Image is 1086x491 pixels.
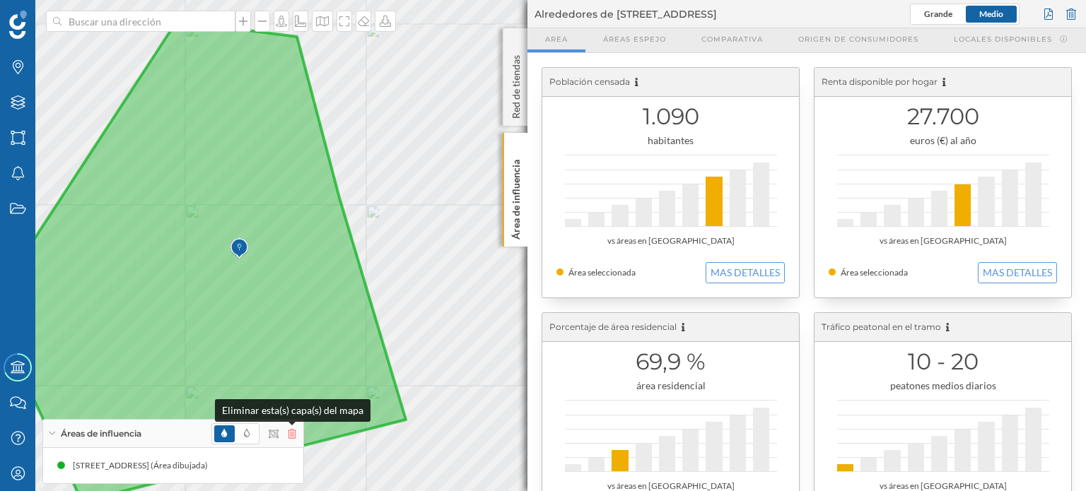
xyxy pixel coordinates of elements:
[230,235,248,263] img: Marker
[978,262,1057,283] button: MAS DETALLES
[829,134,1057,148] div: euros (€) al año
[814,313,1071,342] div: Tráfico peatonal en el tramo
[545,34,568,45] span: Area
[568,267,636,278] span: Área seleccionada
[798,34,918,45] span: Origen de consumidores
[556,348,785,375] h1: 69,9 %
[542,68,799,97] div: Población censada
[61,427,141,440] span: Áreas de influencia
[556,103,785,130] h1: 1.090
[814,68,1071,97] div: Renta disponible por hogar
[829,348,1057,375] h1: 10 - 20
[603,34,666,45] span: Áreas espejo
[556,379,785,393] div: área residencial
[535,7,717,21] span: Alrededores de [STREET_ADDRESS]
[542,313,799,342] div: Porcentaje de área residencial
[829,234,1057,248] div: vs áreas en [GEOGRAPHIC_DATA]
[556,234,785,248] div: vs áreas en [GEOGRAPHIC_DATA]
[924,8,952,19] span: Grande
[701,34,763,45] span: Comparativa
[841,267,908,278] span: Área seleccionada
[829,379,1057,393] div: peatones medios diarios
[979,8,1003,19] span: Medio
[509,154,523,239] p: Área de influencia
[829,103,1057,130] h1: 27.700
[509,49,523,119] p: Red de tiendas
[73,459,215,473] div: [STREET_ADDRESS] (Área dibujada)
[954,34,1052,45] span: Locales disponibles
[706,262,785,283] button: MAS DETALLES
[556,134,785,148] div: habitantes
[9,11,27,39] img: Geoblink Logo
[28,10,78,23] span: Soporte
